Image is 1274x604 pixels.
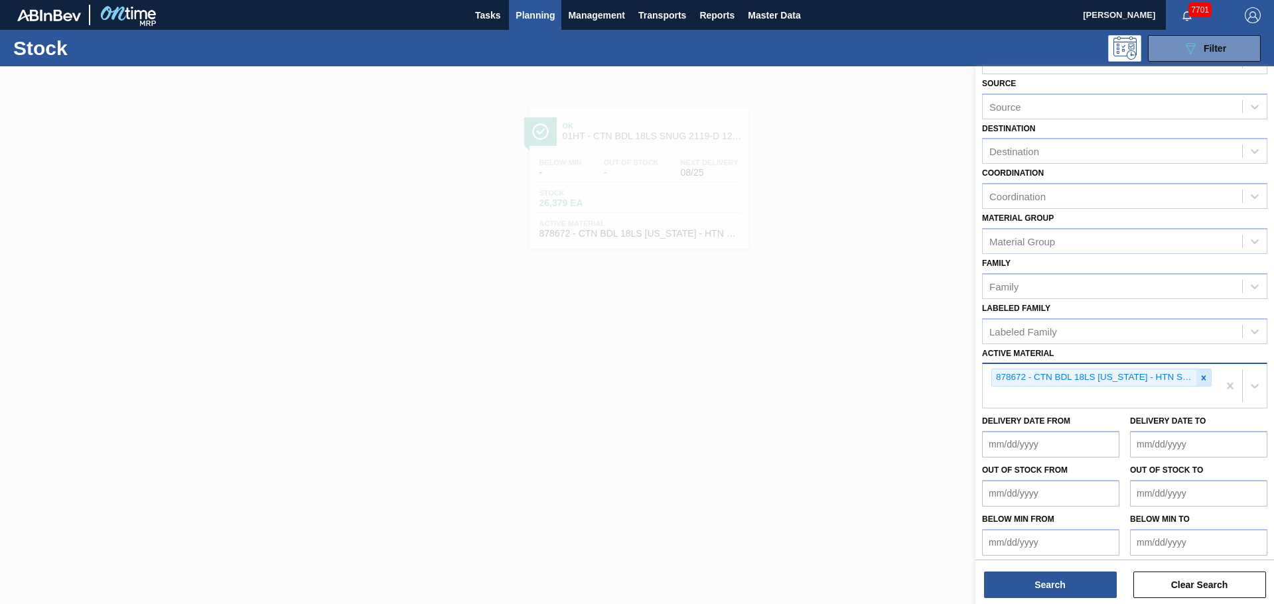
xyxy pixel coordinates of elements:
div: 878672 - CTN BDL 18LS [US_STATE] - HTN SNUG 2119-D 12O [992,369,1196,386]
input: mm/dd/yyyy [982,529,1119,556]
input: mm/dd/yyyy [982,431,1119,457]
label: Below Min from [982,514,1054,524]
label: Source [982,79,1016,88]
span: Management [568,7,625,23]
input: mm/dd/yyyy [982,480,1119,507]
img: Logout [1245,7,1261,23]
div: Source [989,101,1021,112]
div: Labeled Family [989,326,1057,337]
label: Out of Stock to [1130,465,1203,475]
div: Material Group [989,235,1055,247]
label: Family [982,259,1011,268]
label: Coordination [982,168,1044,178]
label: Material Group [982,213,1054,223]
span: Transports [638,7,686,23]
span: 7701 [1188,3,1212,17]
span: Planning [516,7,555,23]
span: Filter [1204,43,1226,54]
button: Filter [1148,35,1261,62]
span: Master Data [748,7,800,23]
img: TNhmsLtSVTkK8tSr43FrP2fwEKptu5GPRR3wAAAABJRU5ErkJggg== [17,9,81,21]
label: Active Material [982,349,1054,358]
label: Delivery Date to [1130,416,1206,426]
label: Delivery Date from [982,416,1070,426]
label: Labeled Family [982,304,1050,313]
input: mm/dd/yyyy [1130,431,1267,457]
h1: Stock [13,40,212,56]
label: Destination [982,124,1035,133]
span: Tasks [473,7,502,23]
input: mm/dd/yyyy [1130,480,1267,507]
span: Reports [699,7,735,23]
div: Coordination [989,191,1046,202]
div: Family [989,280,1019,292]
div: Destination [989,146,1039,157]
button: Notifications [1166,6,1208,25]
label: Below Min to [1130,514,1190,524]
label: Out of Stock from [982,465,1068,475]
input: mm/dd/yyyy [1130,529,1267,556]
div: Programming: no user selected [1108,35,1141,62]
